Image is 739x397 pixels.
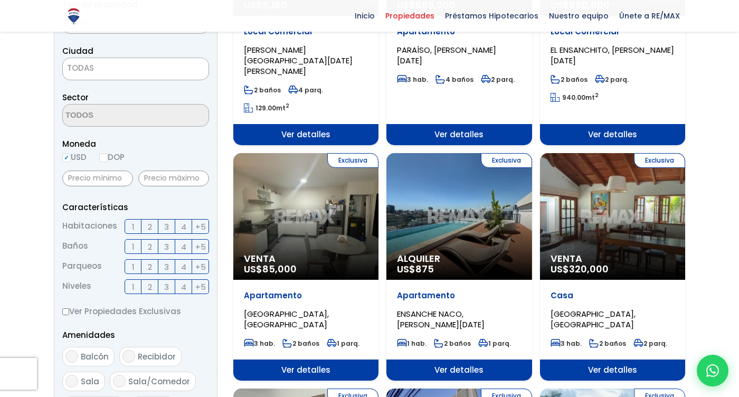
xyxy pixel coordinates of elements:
span: Ver detalles [386,124,532,145]
span: 85,000 [262,262,297,276]
span: 4 [181,280,186,294]
p: Apartamento [397,26,521,37]
span: 129.00 [255,103,276,112]
span: +5 [195,260,206,273]
input: Sala [65,375,78,387]
span: TODAS [63,61,209,75]
p: Apartamento [397,290,521,301]
span: Ver detalles [386,360,532,381]
span: 1 [132,260,135,273]
span: 1 [132,220,135,233]
span: Moneda [62,137,209,150]
span: 2 baños [282,339,319,348]
span: 3 hab. [551,339,582,348]
a: Exclusiva Venta US$320,000 Casa [GEOGRAPHIC_DATA], [GEOGRAPHIC_DATA] 3 hab. 2 baños 2 parq. Ver d... [540,153,685,381]
span: Alquiler [397,253,521,264]
span: Sala/Comedor [128,376,190,387]
p: Características [62,201,209,214]
span: 2 [148,280,152,294]
span: 3 hab. [397,75,428,84]
input: USD [62,154,71,162]
span: Únete a RE/MAX [614,8,685,24]
span: Sala [81,376,99,387]
span: Ver detalles [540,360,685,381]
span: +5 [195,220,206,233]
input: Sala/Comedor [113,375,126,387]
span: 3 [164,260,169,273]
input: Balcón [65,350,78,363]
span: Exclusiva [327,153,378,168]
span: mt [551,93,599,102]
span: 2 [148,260,152,273]
span: US$ [397,262,434,276]
input: Precio máximo [138,171,209,186]
span: 1 parq. [327,339,359,348]
span: 3 hab. [244,339,275,348]
input: Recibidor [122,350,135,363]
span: Préstamos Hipotecarios [440,8,544,24]
span: 2 parq. [595,75,629,84]
p: Local Comercial [551,26,675,37]
p: Apartamento [244,290,368,301]
span: Sector [62,92,89,103]
span: 2 [148,240,152,253]
span: 1 [132,240,135,253]
span: 2 baños [244,86,281,94]
span: 1 parq. [478,339,511,348]
span: Venta [551,253,675,264]
span: Exclusiva [634,153,685,168]
span: 3 [164,240,169,253]
p: Local Comercial [244,26,368,37]
span: Habitaciones [62,219,117,234]
span: 1 [132,280,135,294]
span: PARAÍSO, [PERSON_NAME][DATE] [397,44,496,66]
input: Precio mínimo [62,171,133,186]
span: Niveles [62,279,91,294]
span: 4 [181,260,186,273]
span: 4 baños [435,75,473,84]
img: Logo de REMAX [64,7,83,25]
span: 320,000 [569,262,609,276]
span: 2 baños [589,339,626,348]
p: Amenidades [62,328,209,342]
span: EL ENSANCHITO, [PERSON_NAME][DATE] [551,44,674,66]
span: [PERSON_NAME][GEOGRAPHIC_DATA][DATE][PERSON_NAME] [244,44,353,77]
span: 4 parq. [288,86,323,94]
span: [GEOGRAPHIC_DATA], [GEOGRAPHIC_DATA] [244,308,329,330]
span: mt [244,103,289,112]
span: Inicio [349,8,380,24]
input: Ver Propiedades Exclusivas [62,308,69,315]
span: [GEOGRAPHIC_DATA], [GEOGRAPHIC_DATA] [551,308,636,330]
span: US$ [244,262,297,276]
span: Propiedades [380,8,440,24]
textarea: Search [63,105,165,127]
label: DOP [99,150,125,164]
span: Parqueos [62,259,102,274]
span: Venta [244,253,368,264]
p: Casa [551,290,675,301]
span: US$ [551,262,609,276]
span: TODAS [67,62,94,73]
span: +5 [195,280,206,294]
a: Exclusiva Alquiler US$875 Apartamento ENSANCHE NACO, [PERSON_NAME][DATE] 1 hab. 2 baños 1 parq. V... [386,153,532,381]
sup: 2 [286,102,289,110]
span: ENSANCHE NACO, [PERSON_NAME][DATE] [397,308,485,330]
span: 2 parq. [481,75,515,84]
label: Ver Propiedades Exclusivas [62,305,209,318]
span: Recibidor [138,351,176,362]
sup: 2 [595,91,599,99]
span: 2 [148,220,152,233]
span: 940.00 [562,93,585,102]
span: Ciudad [62,45,93,56]
span: Ver detalles [233,124,378,145]
span: 3 [164,280,169,294]
span: 2 baños [434,339,471,348]
a: Exclusiva Venta US$85,000 Apartamento [GEOGRAPHIC_DATA], [GEOGRAPHIC_DATA] 3 hab. 2 baños 1 parq.... [233,153,378,381]
span: +5 [195,240,206,253]
span: Baños [62,239,88,254]
label: USD [62,150,87,164]
span: Exclusiva [481,153,532,168]
span: Nuestro equipo [544,8,614,24]
span: Balcón [81,351,109,362]
span: 1 hab. [397,339,427,348]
